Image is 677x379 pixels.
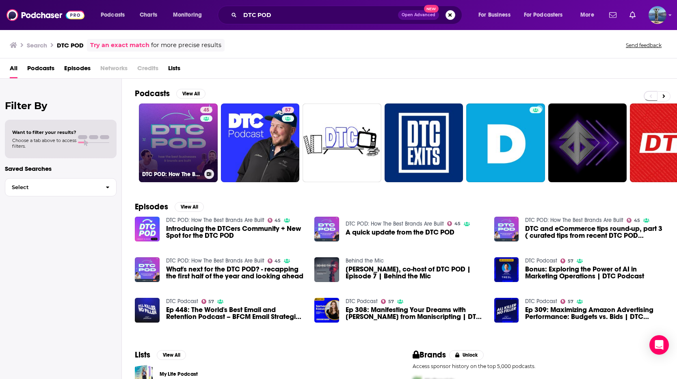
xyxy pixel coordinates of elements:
img: Ep 309: Maximizing Amazon Advertising Performance: Budgets vs. Bids | DTC Podcast AKNF [494,298,519,323]
span: 45 [634,219,640,222]
span: Want to filter your results? [12,129,76,135]
a: Introducing the DTCers Community + New Spot for the DTC POD [166,225,305,239]
div: Search podcasts, credits, & more... [225,6,470,24]
span: 45 [275,219,281,222]
span: Networks [100,62,128,78]
img: What's next for the DTC POD? - recapping the first half of the year and looking ahead [135,257,160,282]
a: Podcasts [27,62,54,78]
a: 45 [268,258,281,263]
a: 57 [381,299,394,304]
button: open menu [473,9,521,22]
a: 45 [268,218,281,223]
span: Monitoring [173,9,202,21]
img: Podchaser - Follow, Share and Rate Podcasts [6,7,84,23]
a: DTC POD: How The Best Brands Are Built [346,220,444,227]
img: Bonus: Exploring the Power of AI in Marketing Operations | DTC Podcast [494,257,519,282]
a: 57 [201,299,214,304]
a: PodcastsView All [135,88,205,99]
a: 57 [560,299,573,304]
a: 57 [560,258,573,263]
a: Ep 448: The World's Best Email and Retention Podcast – BFCM Email Strategies (DTC Podcast Network... [166,306,305,320]
span: For Business [478,9,510,21]
a: DTC Podcast [166,298,198,305]
button: open menu [167,9,212,22]
a: Show notifications dropdown [626,8,639,22]
span: Logged in as matt44812 [649,6,666,24]
img: Introducing the DTCers Community + New Spot for the DTC POD [135,217,160,241]
div: Open Intercom Messenger [649,335,669,355]
h2: Lists [135,350,150,360]
a: DTC Podcast [525,257,557,264]
span: 57 [568,259,573,263]
span: 45 [203,106,209,114]
span: Charts [140,9,157,21]
span: [PERSON_NAME], co-host of DTC POD | Episode 7 | Behind the Mic [346,266,484,280]
img: User Profile [649,6,666,24]
a: 45 [447,221,461,226]
a: What's next for the DTC POD? - recapping the first half of the year and looking ahead [166,266,305,280]
a: EpisodesView All [135,202,204,212]
span: Credits [137,62,158,78]
span: More [580,9,594,21]
a: Behind the Mic [346,257,384,264]
img: DTC and eCommerce tips round-up, part 3 ( curated tips from recent DTC POD episodes!) [494,217,519,241]
a: DTC POD: How The Best Brands Are Built [525,217,623,224]
a: Lists [168,62,180,78]
span: Select [5,185,99,190]
a: 57 [221,103,300,182]
button: Send feedback [623,42,664,49]
span: 57 [388,300,394,304]
input: Search podcasts, credits, & more... [240,9,398,22]
a: Episodes [64,62,91,78]
a: DTC Podcast [346,298,378,305]
h2: Podcasts [135,88,170,99]
a: 57 [282,107,294,113]
a: My Life Podcast [160,370,198,379]
button: View All [157,350,186,360]
p: Access sponsor history on the top 5,000 podcasts. [413,363,664,369]
h3: Search [27,41,47,49]
a: DTC and eCommerce tips round-up, part 3 ( curated tips from recent DTC POD episodes!) [525,225,664,239]
h2: Brands [413,350,446,360]
a: Bonus: Exploring the Power of AI in Marketing Operations | DTC Podcast [525,266,664,280]
img: A quick update from the DTC POD [314,217,339,241]
a: Jay Desai, co-host of DTC POD | Episode 7 | Behind the Mic [346,266,484,280]
span: All [10,62,17,78]
span: 45 [454,222,461,226]
button: View All [176,89,205,99]
span: A quick update from the DTC POD [346,229,454,236]
button: View All [175,202,204,212]
button: open menu [575,9,604,22]
a: DTC POD: How The Best Brands Are Built [166,217,264,224]
span: Ep 309: Maximizing Amazon Advertising Performance: Budgets vs. Bids | DTC Podcast AKNF [525,306,664,320]
a: 45 [627,218,640,223]
h3: DTC POD: How The Best Brands Are Built [142,171,201,178]
span: Choose a tab above to access filters. [12,138,76,149]
span: New [424,5,439,13]
a: Show notifications dropdown [606,8,620,22]
a: DTC Podcast [525,298,557,305]
h2: Filter By [5,100,117,112]
a: Ep 308: Manifesting Your Dreams with Samantha from Maniscripting | DTC Podcast [346,306,484,320]
img: Jay Desai, co-host of DTC POD | Episode 7 | Behind the Mic [314,257,339,282]
span: 57 [208,300,214,304]
span: for more precise results [151,41,221,50]
h3: DTC POD [57,41,84,49]
span: 45 [275,259,281,263]
a: Ep 448: The World's Best Email and Retention Podcast – BFCM Email Strategies (DTC Podcast Network... [135,298,160,323]
button: open menu [519,9,575,22]
img: Ep 308: Manifesting Your Dreams with Samantha from Maniscripting | DTC Podcast [314,298,339,323]
button: Unlock [449,350,484,360]
a: 45DTC POD: How The Best Brands Are Built [139,103,218,182]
